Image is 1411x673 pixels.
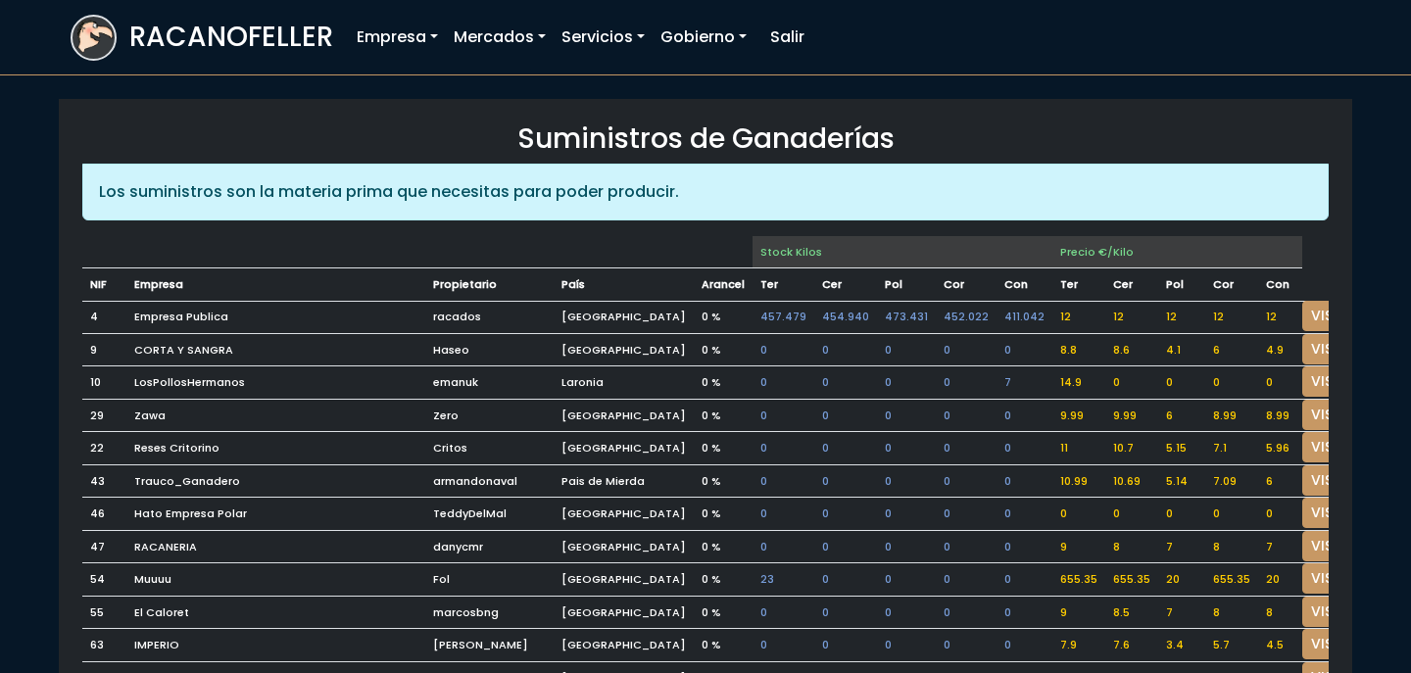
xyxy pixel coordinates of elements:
td: 7.09 [1205,464,1258,498]
td: 12 [1052,301,1105,333]
td: [GEOGRAPHIC_DATA] [554,399,694,432]
td: 63 [82,629,126,662]
td: 7 [1158,530,1205,563]
td: 9 [1052,596,1105,629]
td: 0 [936,399,997,432]
td: 0 [997,432,1052,465]
a: RACANOFELLER [71,10,333,66]
td: Muuuu [126,563,425,597]
td: [GEOGRAPHIC_DATA] [554,498,694,531]
td: 9 [82,333,126,366]
td: 0 [877,432,936,465]
td: 0 [936,333,997,366]
td: 0 [877,530,936,563]
td: Reses Critorino [126,432,425,465]
td: TERNERA [1052,268,1105,302]
td: 0 % [694,333,753,366]
td: [GEOGRAPHIC_DATA] [554,432,694,465]
td: 0 [936,432,997,465]
td: 6 [1258,464,1302,498]
td: Empresa Publica [126,301,425,333]
td: TeddyDelMal [425,498,554,531]
a: VISITAR [1302,301,1373,331]
td: Fol [425,563,554,597]
td: 10 [82,366,126,400]
td: [GEOGRAPHIC_DATA] [554,596,694,629]
a: VISITAR [1302,400,1373,430]
td: 9.99 [1105,399,1158,432]
td: racados [425,301,554,333]
td: [GEOGRAPHIC_DATA] [554,629,694,662]
td: 7 [997,366,1052,400]
a: VISITAR [1302,432,1373,462]
a: VISITAR [1302,366,1373,397]
td: 5.7 [1205,629,1258,662]
td: 0 [1105,366,1158,400]
td: 0 [753,432,814,465]
td: 0 [814,629,877,662]
td: 7 [1258,530,1302,563]
td: CONEJO [1258,268,1302,302]
td: 452.022 [936,301,997,333]
td: marcosbng [425,596,554,629]
td: 0 [936,596,997,629]
td: armandonaval [425,464,554,498]
td: El Caloret [126,596,425,629]
td: 8 [1258,596,1302,629]
td: 0 [997,563,1052,597]
td: 8.99 [1258,399,1302,432]
td: CORDERO [936,268,997,302]
td: 0 [997,530,1052,563]
td: 8 [1205,530,1258,563]
td: 0 % [694,563,753,597]
td: 4.5 [1258,629,1302,662]
td: 12 [1205,301,1258,333]
td: 0 [877,399,936,432]
td: 12 [1105,301,1158,333]
td: emanuk [425,366,554,400]
td: 0 [936,366,997,400]
td: Zawa [126,399,425,432]
td: 5.15 [1158,432,1205,465]
td: 655.35 [1052,563,1105,597]
td: 0 [753,464,814,498]
td: 0 [814,333,877,366]
td: Arancel [694,268,753,302]
td: 0 [1205,366,1258,400]
td: Haseo [425,333,554,366]
td: 6 [1158,399,1205,432]
td: Hato Empresa Polar [126,498,425,531]
td: 0 [1158,366,1205,400]
a: VISITAR [1302,334,1373,364]
td: [GEOGRAPHIC_DATA] [554,333,694,366]
td: NIF [82,268,126,302]
td: 12 [1158,301,1205,333]
a: VISITAR [1302,597,1373,627]
td: 0 [997,464,1052,498]
td: POLLO [877,268,936,302]
td: 0 [814,530,877,563]
td: 6 [1205,333,1258,366]
td: 0 [753,333,814,366]
td: 10.7 [1105,432,1158,465]
td: 0 [877,629,936,662]
td: 12 [1258,301,1302,333]
a: Mercados [446,18,554,57]
td: 0 % [694,464,753,498]
td: 23 [753,563,814,597]
td: Trauco_Ganadero [126,464,425,498]
a: VISITAR [1302,629,1373,659]
td: Laronia [554,366,694,400]
td: 0 [997,596,1052,629]
td: 0 [936,464,997,498]
td: Empresa [126,268,425,302]
td: 9 [1052,530,1105,563]
td: 0 [936,498,997,531]
td: 0 [1258,366,1302,400]
td: 10.99 [1052,464,1105,498]
td: 0 % [694,596,753,629]
td: 7.1 [1205,432,1258,465]
td: 14.9 [1052,366,1105,400]
td: 454.940 [814,301,877,333]
td: 0 [997,629,1052,662]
